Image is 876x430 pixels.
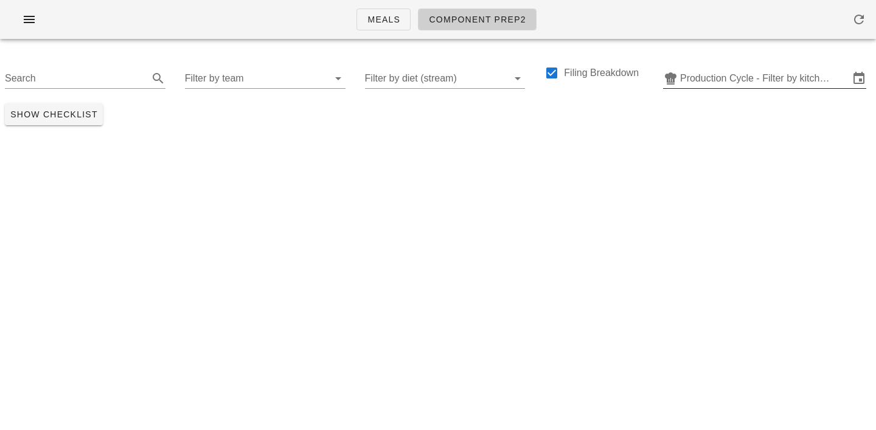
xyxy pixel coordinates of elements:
[428,15,526,24] span: Component Prep2
[564,67,639,79] label: Filing Breakdown
[10,109,98,119] span: Show Checklist
[365,69,526,88] div: Filter by diet (stream)
[5,103,103,125] button: Show Checklist
[367,15,400,24] span: Meals
[356,9,411,30] a: Meals
[418,9,537,30] a: Component Prep2
[185,69,346,88] div: Filter by team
